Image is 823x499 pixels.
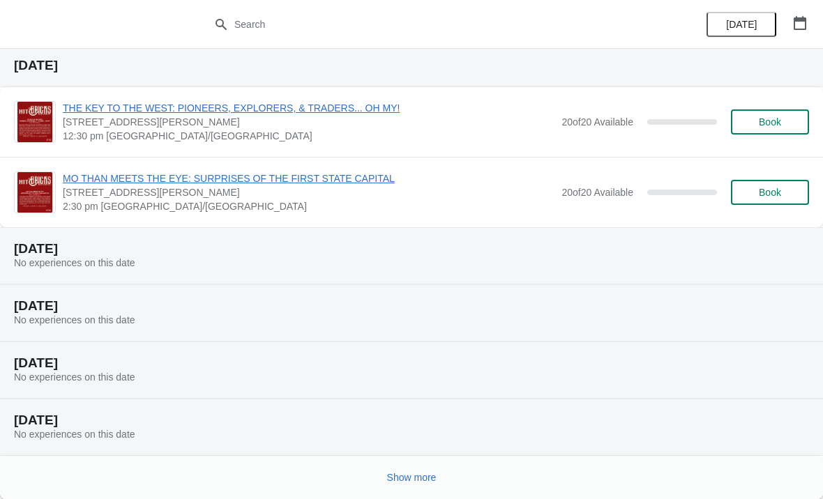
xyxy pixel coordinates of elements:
span: No experiences on this date [14,429,135,440]
span: [STREET_ADDRESS][PERSON_NAME] [63,185,554,199]
span: Book [759,116,781,128]
input: Search [234,12,617,37]
span: 12:30 pm [GEOGRAPHIC_DATA]/[GEOGRAPHIC_DATA] [63,129,554,143]
span: MO THAN MEETS THE EYE: SURPRISES OF THE FIRST STATE CAPITAL [63,171,554,185]
span: No experiences on this date [14,257,135,268]
span: Show more [387,472,437,483]
span: [STREET_ADDRESS][PERSON_NAME] [63,115,554,129]
h2: [DATE] [14,299,809,313]
span: 20 of 20 Available [561,187,633,198]
span: 2:30 pm [GEOGRAPHIC_DATA]/[GEOGRAPHIC_DATA] [63,199,554,213]
span: Book [759,187,781,198]
button: Book [731,180,809,205]
img: THE KEY TO THE WEST: PIONEERS, EXPLORERS, & TRADERS... OH MY! | 230 South Main Street, Saint Char... [17,102,52,142]
button: Book [731,109,809,135]
span: THE KEY TO THE WEST: PIONEERS, EXPLORERS, & TRADERS... OH MY! [63,101,554,115]
img: MO THAN MEETS THE EYE: SURPRISES OF THE FIRST STATE CAPITAL | 230 South Main Street, Saint Charle... [17,172,52,213]
h2: [DATE] [14,413,809,427]
button: Show more [382,465,442,490]
span: No experiences on this date [14,371,135,383]
h2: [DATE] [14,242,809,256]
button: [DATE] [707,12,776,37]
h2: [DATE] [14,356,809,370]
h2: [DATE] [14,59,809,72]
span: [DATE] [726,19,757,30]
span: 20 of 20 Available [561,116,633,128]
span: No experiences on this date [14,314,135,325]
